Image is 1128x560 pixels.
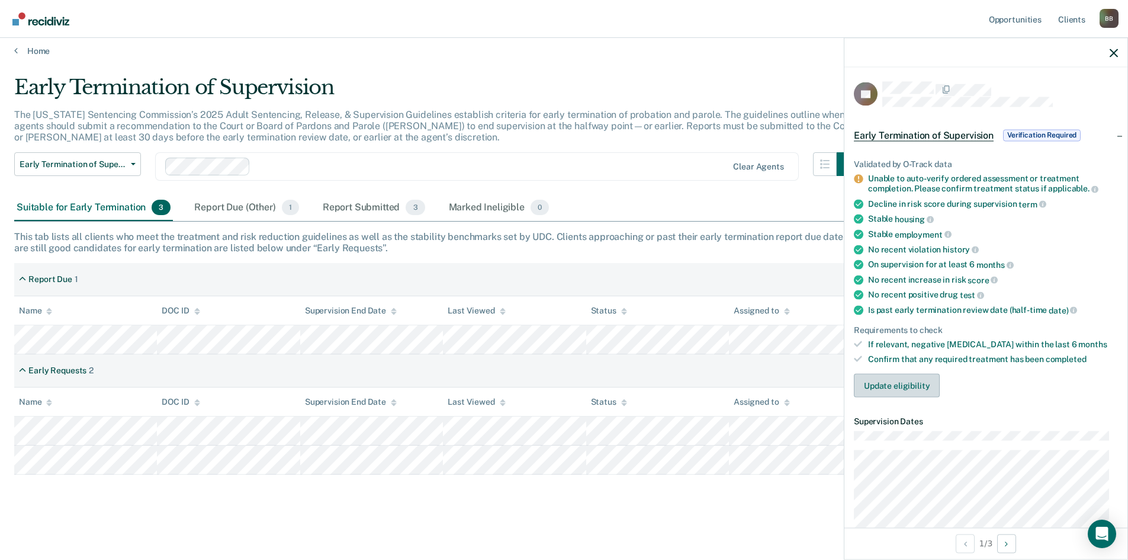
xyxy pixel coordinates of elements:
[591,306,627,316] div: Status
[28,274,72,284] div: Report Due
[531,200,549,215] span: 0
[282,200,299,215] span: 1
[14,231,1114,254] div: This tab lists all clients who meet the treatment and risk reduction guidelines as well as the st...
[868,229,1118,239] div: Stable
[854,416,1118,426] dt: Supervision Dates
[733,162,783,172] div: Clear agents
[956,534,975,553] button: Previous Opportunity
[854,159,1118,169] div: Validated by O-Track data
[895,229,951,239] span: employment
[406,200,425,215] span: 3
[868,174,1118,194] div: Unable to auto-verify ordered assessment or treatment completion. Please confirm treatment status...
[320,195,428,221] div: Report Submitted
[895,215,934,224] span: housing
[1018,199,1046,209] span: term
[854,373,940,397] button: Update eligibility
[960,290,984,300] span: test
[1078,340,1107,349] span: months
[868,305,1118,315] div: Is past early termination review date (half-time
[19,397,52,407] div: Name
[868,260,1118,270] div: On supervision for at least 6
[997,534,1016,553] button: Next Opportunity
[14,75,860,109] div: Early Termination of Supervision
[14,195,173,221] div: Suitable for Early Termination
[192,195,301,221] div: Report Due (Other)
[305,397,397,407] div: Supervision End Date
[1100,9,1119,28] button: Profile dropdown button
[976,260,1014,269] span: months
[75,274,78,284] div: 1
[1049,305,1077,315] span: date)
[162,306,200,316] div: DOC ID
[734,306,789,316] div: Assigned to
[162,397,200,407] div: DOC ID
[844,527,1127,559] div: 1 / 3
[1046,354,1087,364] span: completed
[868,199,1118,209] div: Decline in risk score during supervision
[14,46,1114,56] a: Home
[448,397,505,407] div: Last Viewed
[734,397,789,407] div: Assigned to
[28,366,86,376] div: Early Requests
[868,214,1118,225] div: Stable
[1088,520,1116,548] div: Open Intercom Messenger
[968,275,998,284] span: score
[854,325,1118,335] div: Requirements to check
[1100,9,1119,28] div: B B
[868,354,1118,364] div: Confirm that any required treatment has been
[844,116,1127,154] div: Early Termination of SupervisionVerification Required
[152,200,171,215] span: 3
[446,195,552,221] div: Marked Ineligible
[943,245,979,254] span: history
[591,397,627,407] div: Status
[20,159,126,169] span: Early Termination of Supervision
[868,340,1118,350] div: If relevant, negative [MEDICAL_DATA] within the last 6
[89,366,94,376] div: 2
[854,129,994,141] span: Early Termination of Supervision
[1003,129,1081,141] span: Verification Required
[19,306,52,316] div: Name
[868,244,1118,255] div: No recent violation
[868,274,1118,285] div: No recent increase in risk
[14,109,857,143] p: The [US_STATE] Sentencing Commission’s 2025 Adult Sentencing, Release, & Supervision Guidelines e...
[305,306,397,316] div: Supervision End Date
[12,12,69,25] img: Recidiviz
[868,290,1118,300] div: No recent positive drug
[448,306,505,316] div: Last Viewed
